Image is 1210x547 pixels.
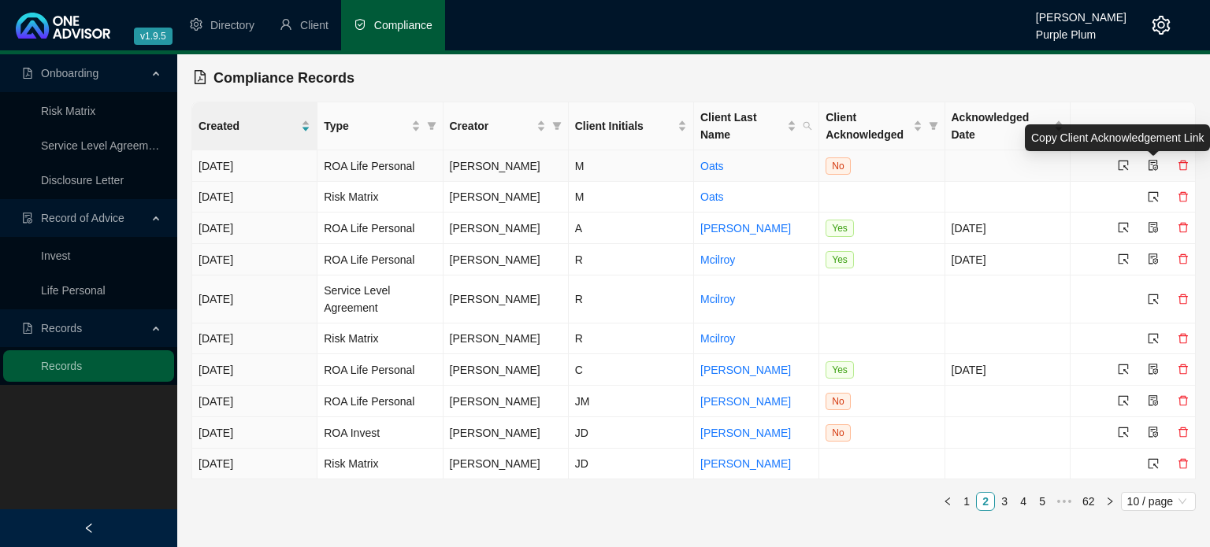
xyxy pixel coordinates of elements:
[41,249,70,262] a: Invest
[450,222,540,235] span: [PERSON_NAME]
[1034,493,1051,510] a: 5
[1052,492,1077,511] span: •••
[569,323,694,354] td: R
[41,284,106,297] a: Life Personal
[952,109,1051,143] span: Acknowledged Date
[569,150,694,182] td: M
[995,492,1014,511] li: 3
[826,157,850,175] span: No
[700,332,735,345] a: Mcilroy
[1036,4,1126,21] div: [PERSON_NAME]
[192,449,317,479] td: [DATE]
[41,105,95,117] a: Risk Matrix
[450,332,540,345] span: [PERSON_NAME]
[1152,16,1171,35] span: setting
[549,114,565,138] span: filter
[324,190,378,203] span: Risk Matrix
[1178,458,1189,469] span: delete
[569,213,694,244] td: A
[957,492,976,511] li: 1
[192,323,317,354] td: [DATE]
[700,109,784,143] span: Client Last Name
[324,253,414,266] span: ROA Life Personal
[450,293,540,305] span: [PERSON_NAME]
[450,427,540,439] span: [PERSON_NAME]
[1118,222,1129,233] span: select
[354,18,366,31] span: safety
[945,354,1071,386] td: [DATE]
[1178,160,1189,171] span: delete
[700,457,791,470] a: [PERSON_NAME]
[700,160,724,172] a: Oats
[976,492,995,511] li: 2
[199,117,298,135] span: Created
[977,493,994,510] a: 2
[700,395,791,408] a: [PERSON_NAME]
[1101,492,1119,511] li: Next Page
[324,457,378,470] span: Risk Matrix
[1014,492,1033,511] li: 4
[1101,492,1119,511] button: right
[800,105,815,146] span: search
[569,386,694,417] td: JM
[1148,458,1159,469] span: select
[450,253,540,266] span: [PERSON_NAME]
[134,28,173,45] span: v1.9.5
[1118,364,1129,375] span: select
[1148,333,1159,344] span: select
[324,332,378,345] span: Risk Matrix
[826,251,854,268] span: Yes
[280,18,292,31] span: user
[22,323,33,334] span: file-pdf
[569,182,694,213] td: M
[929,121,938,131] span: filter
[803,121,812,131] span: search
[450,364,540,376] span: [PERSON_NAME]
[450,190,540,203] span: [PERSON_NAME]
[945,213,1071,244] td: [DATE]
[938,492,957,511] button: left
[444,102,569,150] th: Creator
[1178,253,1189,264] span: delete
[450,395,540,408] span: [PERSON_NAME]
[192,386,317,417] td: [DATE]
[926,105,941,146] span: filter
[450,457,540,470] span: [PERSON_NAME]
[1078,493,1100,510] a: 62
[41,360,82,372] a: Records
[1033,492,1052,511] li: 5
[700,427,791,439] a: [PERSON_NAME]
[826,109,909,143] span: Client Acknowledged
[700,253,735,266] a: Mcilroy
[938,492,957,511] li: Previous Page
[192,213,317,244] td: [DATE]
[41,139,164,152] a: Service Level Agreement
[569,244,694,275] td: R
[945,102,1071,150] th: Acknowledged Date
[22,68,33,79] span: file-pdf
[192,275,317,323] td: [DATE]
[826,424,850,442] span: No
[41,322,82,334] span: Records
[552,121,562,131] span: filter
[1148,395,1159,406] span: file-protect
[192,182,317,213] td: [DATE]
[1178,427,1189,438] span: delete
[700,222,791,235] a: [PERSON_NAME]
[192,244,317,275] td: [DATE]
[1178,395,1189,406] span: delete
[16,13,110,39] img: 2df55531c6924b55f21c4cf5d4484680-logo-light.svg
[324,427,380,439] span: ROA Invest
[1118,395,1129,406] span: select
[22,213,33,224] span: file-done
[569,449,694,479] td: JD
[324,284,390,314] span: Service Level Agreement
[575,117,674,135] span: Client Initials
[1178,294,1189,305] span: delete
[700,364,791,376] a: [PERSON_NAME]
[1077,492,1101,511] li: 62
[190,18,202,31] span: setting
[424,114,440,138] span: filter
[1118,160,1129,171] span: select
[210,19,254,31] span: Directory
